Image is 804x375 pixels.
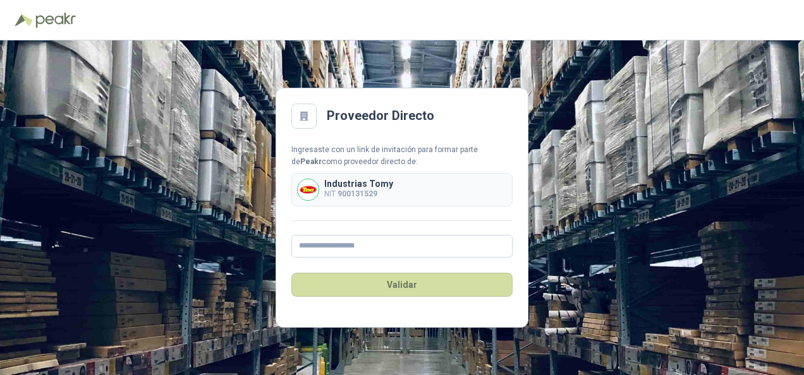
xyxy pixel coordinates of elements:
b: 900131529 [338,189,377,198]
img: Peakr [35,13,76,28]
p: Industrias Tomy [324,179,393,188]
b: Peakr [300,157,322,166]
button: Validar [291,273,513,297]
h2: Proveedor Directo [327,106,434,126]
p: NIT [324,188,393,200]
img: Company Logo [298,179,319,200]
div: Ingresaste con un link de invitación para formar parte de como proveedor directo de: [291,144,513,168]
img: Logo [15,14,33,27]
